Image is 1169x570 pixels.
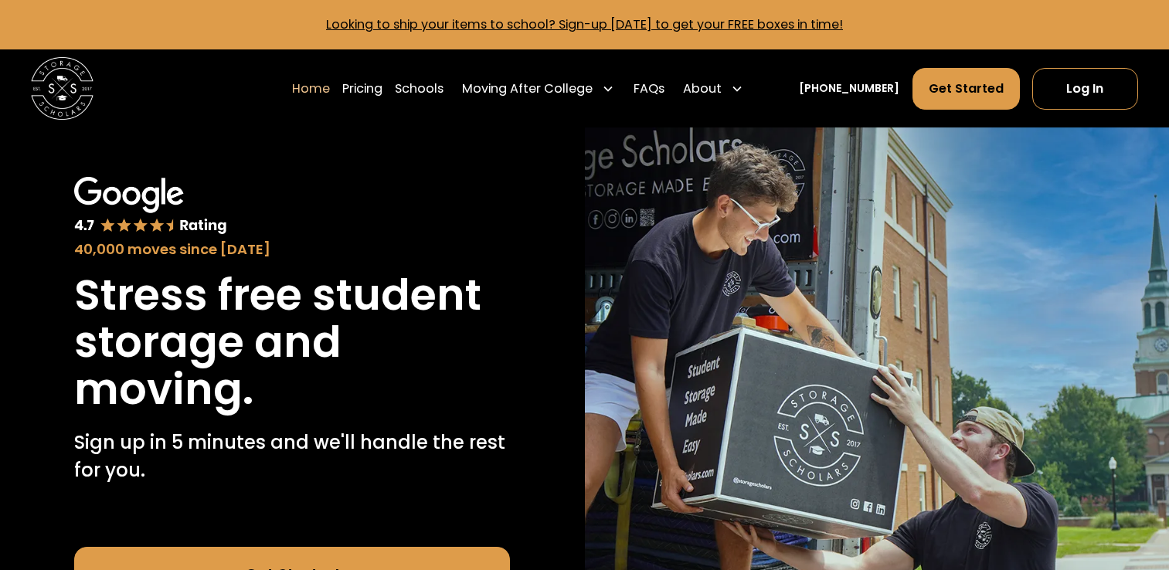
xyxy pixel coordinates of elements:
[31,57,93,120] a: home
[683,80,722,98] div: About
[456,67,620,110] div: Moving After College
[74,272,510,413] h1: Stress free student storage and moving.
[677,67,749,110] div: About
[292,67,330,110] a: Home
[74,177,226,235] img: Google 4.7 star rating
[74,239,510,260] div: 40,000 moves since [DATE]
[31,57,93,120] img: Storage Scholars main logo
[326,15,843,33] a: Looking to ship your items to school? Sign-up [DATE] to get your FREE boxes in time!
[912,68,1020,110] a: Get Started
[395,67,443,110] a: Schools
[799,80,899,97] a: [PHONE_NUMBER]
[462,80,593,98] div: Moving After College
[342,67,382,110] a: Pricing
[634,67,664,110] a: FAQs
[74,429,510,484] p: Sign up in 5 minutes and we'll handle the rest for you.
[1032,68,1138,110] a: Log In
